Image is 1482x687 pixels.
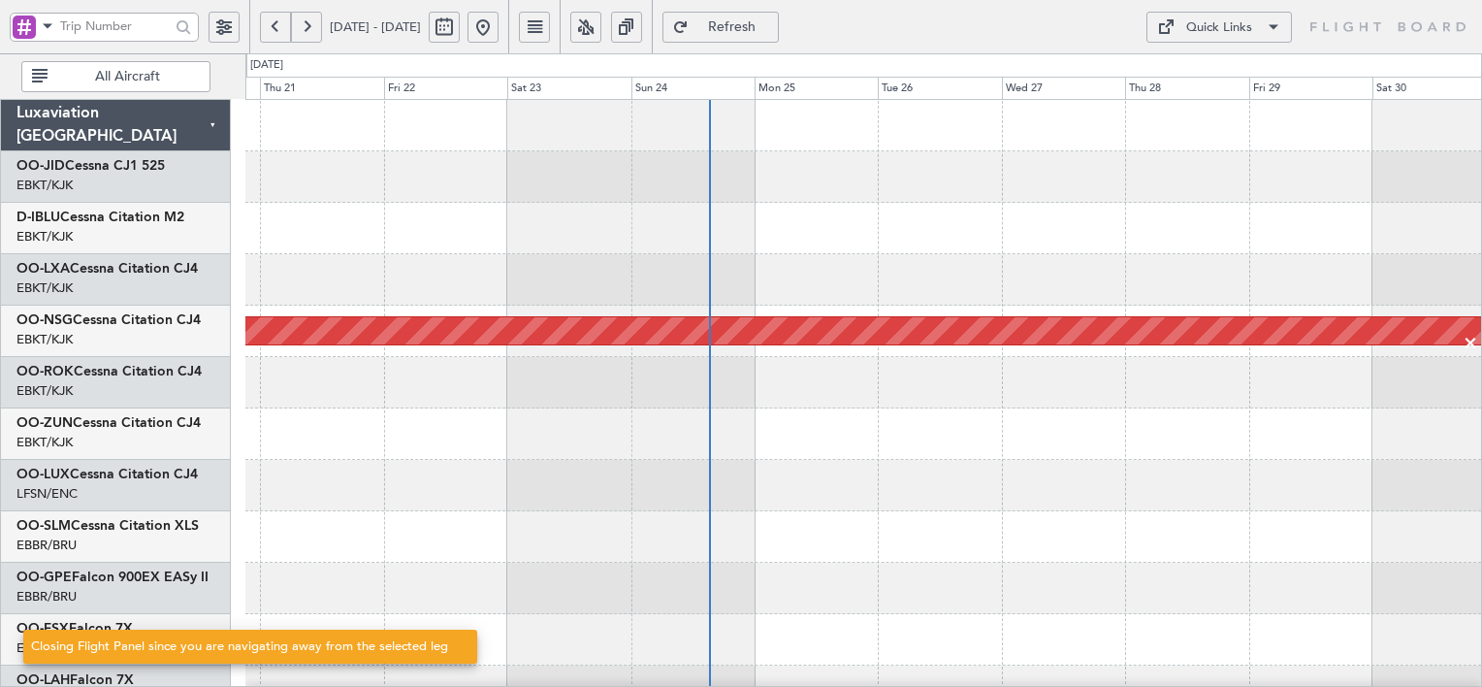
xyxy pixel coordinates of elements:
[16,588,77,605] a: EBBR/BRU
[16,365,74,378] span: OO-ROK
[693,20,772,34] span: Refresh
[384,77,507,100] div: Fri 22
[16,331,73,348] a: EBKT/KJK
[16,262,198,276] a: OO-LXACessna Citation CJ4
[16,382,73,400] a: EBKT/KJK
[16,159,165,173] a: OO-JIDCessna CJ1 525
[1125,77,1248,100] div: Thu 28
[16,365,202,378] a: OO-ROKCessna Citation CJ4
[16,262,70,276] span: OO-LXA
[755,77,878,100] div: Mon 25
[16,416,201,430] a: OO-ZUNCessna Citation CJ4
[16,416,73,430] span: OO-ZUN
[330,18,421,36] span: [DATE] - [DATE]
[16,434,73,451] a: EBKT/KJK
[1249,77,1372,100] div: Fri 29
[16,468,70,481] span: OO-LUX
[16,159,65,173] span: OO-JID
[878,77,1001,100] div: Tue 26
[51,70,204,83] span: All Aircraft
[60,12,170,41] input: Trip Number
[1002,77,1125,100] div: Wed 27
[16,313,201,327] a: OO-NSGCessna Citation CJ4
[16,211,184,224] a: D-IBLUCessna Citation M2
[21,61,210,92] button: All Aircraft
[16,519,71,533] span: OO-SLM
[16,571,209,584] a: OO-GPEFalcon 900EX EASy II
[16,228,73,245] a: EBKT/KJK
[16,519,199,533] a: OO-SLMCessna Citation XLS
[16,485,78,503] a: LFSN/ENC
[631,77,755,100] div: Sun 24
[16,571,72,584] span: OO-GPE
[31,638,448,657] div: Closing Flight Panel since you are navigating away from the selected leg
[16,211,60,224] span: D-IBLU
[1146,12,1292,43] button: Quick Links
[16,537,77,554] a: EBBR/BRU
[1186,18,1252,38] div: Quick Links
[662,12,779,43] button: Refresh
[16,468,198,481] a: OO-LUXCessna Citation CJ4
[260,77,383,100] div: Thu 21
[16,313,73,327] span: OO-NSG
[16,279,73,297] a: EBKT/KJK
[507,77,630,100] div: Sat 23
[16,177,73,194] a: EBKT/KJK
[250,57,283,74] div: [DATE]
